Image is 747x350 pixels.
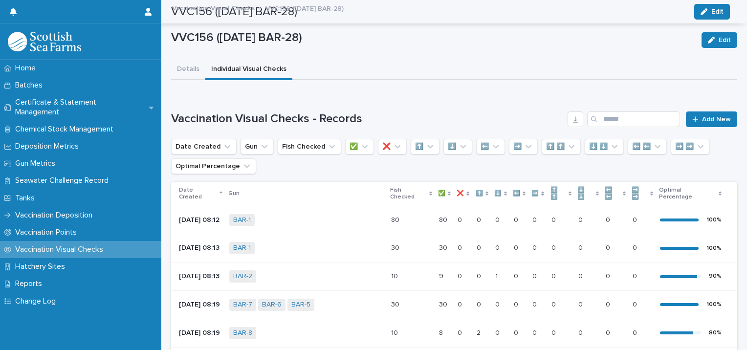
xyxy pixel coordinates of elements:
h1: Vaccination Visual Checks - Records [171,112,564,126]
p: 0 [633,270,639,281]
button: ⬆️ ⬆️ [542,139,581,154]
p: Certificate & Statement Management [11,98,149,116]
p: Optimal Percentage [659,185,716,203]
p: Vaccination Deposition [11,211,100,220]
button: Edit [702,32,737,48]
button: ⬇️ ⬇️ [585,139,624,154]
p: VVC156 ([DATE] BAR-28) [171,31,694,45]
p: 80 [439,214,449,224]
p: ⬅️ [513,188,520,199]
button: Details [171,60,205,80]
p: Reports [11,279,50,288]
p: ⬆️ ⬆️ [550,185,566,203]
p: 30 [439,242,449,252]
a: BAR-5 [291,301,310,309]
p: Date Created [179,185,217,203]
p: 0 [606,270,612,281]
p: 10 [391,327,400,337]
button: Gun [241,139,274,154]
button: Individual Visual Checks [205,60,292,80]
tr: [DATE] 08:19BAR-8 1010 88 00 22 00 00 00 00 00 00 00 80% [171,319,737,347]
div: 80 % [709,329,722,336]
p: 0 [514,270,520,281]
div: 100 % [706,245,722,252]
p: 0 [458,299,464,309]
p: Change Log [11,297,64,306]
p: 0 [551,242,558,252]
p: 0 [495,299,502,309]
p: 0 [551,327,558,337]
p: 0 [477,242,483,252]
p: 0 [606,327,612,337]
p: 0 [633,327,639,337]
p: Gun Metrics [11,159,63,168]
p: [DATE] 08:12 [179,216,221,224]
p: 10 [391,270,400,281]
p: 0 [514,242,520,252]
p: 0 [514,214,520,224]
p: ➡️ ➡️ [632,185,647,203]
p: ✅ [438,188,445,199]
a: BAR-2 [233,272,252,281]
button: ⬅️ ⬅️ [628,139,667,154]
p: [DATE] 08:13 [179,244,221,252]
p: 0 [477,214,483,224]
p: 0 [532,242,539,252]
p: ➡️ [531,188,539,199]
p: [DATE] 08:19 [179,301,221,309]
p: Vaccination Points [11,228,85,237]
p: 0 [495,242,502,252]
button: Date Created [171,139,237,154]
button: ✅ [345,139,374,154]
p: 0 [606,214,612,224]
p: ⬆️ [476,188,483,199]
div: 100 % [706,217,722,223]
p: Hatchery Sites [11,262,73,271]
a: BAR-1 [233,244,251,252]
p: 0 [551,270,558,281]
p: 0 [532,270,539,281]
button: ⬅️ [476,139,505,154]
img: uOABhIYSsOPhGJQdTwEw [8,32,81,51]
p: 0 [458,214,464,224]
p: 0 [606,299,612,309]
span: Add New [702,116,731,123]
p: ⬅️ ⬅️ [605,185,620,203]
button: ⬇️ [443,139,472,154]
span: Edit [719,37,731,44]
a: Add New [686,111,737,127]
p: VVC156 ([DATE] BAR-28) [265,2,344,13]
tr: [DATE] 08:12BAR-1 8080 8080 00 00 00 00 00 00 00 00 00 100% [171,206,737,234]
p: 0 [606,242,612,252]
button: ❌ [378,139,407,154]
p: 0 [495,214,502,224]
p: [DATE] 08:19 [179,329,221,337]
p: 0 [578,327,585,337]
p: 0 [477,270,483,281]
p: 0 [578,214,585,224]
p: ⬇️ [494,188,502,199]
p: 0 [495,327,502,337]
p: Home [11,64,44,73]
input: Search [587,111,680,127]
p: 0 [633,242,639,252]
p: 0 [532,299,539,309]
p: 0 [551,299,558,309]
p: Fish Checked [390,185,427,203]
p: 9 [439,270,445,281]
p: Seawater Challenge Record [11,176,116,185]
p: 0 [514,327,520,337]
p: 8 [439,327,445,337]
button: ➡️ ➡️ [671,139,710,154]
a: Vaccination Visual Checks [172,2,255,13]
button: Fish Checked [278,139,341,154]
tr: [DATE] 08:19BAR-7 BAR-6 BAR-5 3030 3030 00 00 00 00 00 00 00 00 00 100% [171,290,737,319]
p: 30 [391,299,401,309]
p: 0 [532,214,539,224]
p: 30 [439,299,449,309]
p: 0 [578,270,585,281]
p: 0 [551,214,558,224]
p: 30 [391,242,401,252]
p: 0 [532,327,539,337]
